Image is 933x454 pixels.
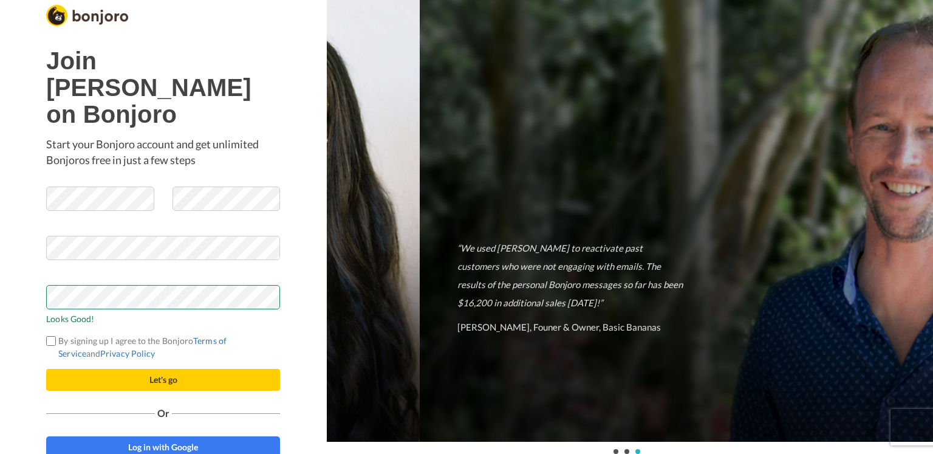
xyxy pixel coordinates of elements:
[457,318,686,336] p: [PERSON_NAME], Founer & Owner, Basic Bananas
[46,334,280,360] label: By signing up I agree to the Bonjoro and
[46,137,280,168] p: Start your Bonjoro account and get unlimited Bonjoros free in just a few steps
[155,409,172,418] span: Or
[46,369,280,391] button: Let's go
[46,312,280,325] span: Looks Good!
[46,336,56,346] input: By signing up I agree to the BonjoroTerms of ServiceandPrivacy Policy
[457,239,686,312] p: “We used [PERSON_NAME] to reactivate past customers who were not engaging with emails. The result...
[58,335,227,359] a: Terms of Service
[128,442,198,452] span: Log in with Google
[46,47,280,128] h1: Join [PERSON_NAME] on Bonjoro
[100,348,155,359] a: Privacy Policy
